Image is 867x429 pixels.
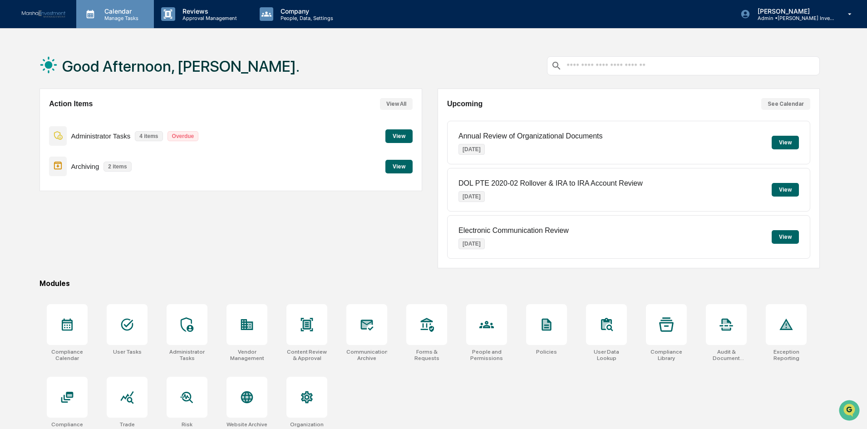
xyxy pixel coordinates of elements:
button: View All [380,98,413,110]
div: Compliance Calendar [47,349,88,361]
p: Electronic Communication Review [458,227,569,235]
div: Vendor Management [227,349,267,361]
a: View [385,162,413,170]
div: Communications Archive [346,349,387,361]
p: Administrator Tasks [71,132,131,140]
div: Exception Reporting [766,349,807,361]
button: View [772,183,799,197]
iframe: Open customer support [838,399,862,424]
div: Audit & Document Logs [706,349,747,361]
img: 1746055101610-c473b297-6a78-478c-a979-82029cc54cd1 [9,69,25,86]
span: Pylon [90,154,110,161]
p: Annual Review of Organizational Documents [458,132,603,140]
div: 🔎 [9,133,16,140]
button: View [772,230,799,244]
div: Policies [536,349,557,355]
span: Preclearance [18,114,59,123]
div: Content Review & Approval [286,349,327,361]
a: 🖐️Preclearance [5,111,62,127]
h1: Good Afternoon, [PERSON_NAME]. [62,57,300,75]
p: DOL PTE 2020-02 Rollover & IRA to IRA Account Review [458,179,643,187]
p: Reviews [175,7,241,15]
button: View [385,129,413,143]
a: View [385,131,413,140]
p: 4 items [135,131,163,141]
p: [PERSON_NAME] [750,7,835,15]
a: 🔎Data Lookup [5,128,61,144]
p: 2 items [103,162,131,172]
h2: Action Items [49,100,93,108]
div: 🗄️ [66,115,73,123]
div: Administrator Tasks [167,349,207,361]
div: We're available if you need us! [31,79,115,86]
div: User Tasks [113,349,142,355]
p: Admin • [PERSON_NAME] Investment Management [750,15,835,21]
button: View [385,160,413,173]
p: Company [273,7,338,15]
div: People and Permissions [466,349,507,361]
div: Start new chat [31,69,149,79]
div: Modules [39,279,820,288]
h2: Upcoming [447,100,483,108]
p: Archiving [71,163,99,170]
p: Calendar [97,7,143,15]
p: People, Data, Settings [273,15,338,21]
span: Attestations [75,114,113,123]
p: Manage Tasks [97,15,143,21]
div: 🖐️ [9,115,16,123]
div: Forms & Requests [406,349,447,361]
span: Data Lookup [18,132,57,141]
p: Overdue [167,131,199,141]
a: Powered byPylon [64,153,110,161]
button: View [772,136,799,149]
div: Website Archive [227,421,267,428]
p: [DATE] [458,238,485,249]
a: 🗄️Attestations [62,111,116,127]
p: Approval Management [175,15,241,21]
div: User Data Lookup [586,349,627,361]
button: See Calendar [761,98,810,110]
p: [DATE] [458,144,485,155]
img: logo [22,10,65,18]
p: How can we help? [9,19,165,34]
div: Compliance Library [646,349,687,361]
p: [DATE] [458,191,485,202]
button: Start new chat [154,72,165,83]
